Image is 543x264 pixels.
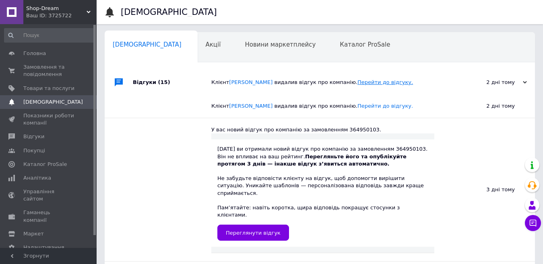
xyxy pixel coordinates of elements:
span: Каталог ProSale [23,161,67,168]
span: Замовлення та повідомлення [23,63,74,78]
span: Покупці [23,147,45,154]
span: видалив відгук про компанію. [275,103,413,109]
a: Переглянути відгук [217,225,289,241]
div: 3 дні тому [434,118,535,261]
span: Відгуки [23,133,44,140]
span: Показники роботи компанії [23,112,74,127]
span: Маркет [23,230,44,237]
span: Налаштування [23,244,64,251]
div: Відгуки [133,70,211,94]
span: Акції [206,41,221,48]
span: Переглянути відгук [226,230,281,236]
div: Ваш ID: 3725722 [26,12,97,19]
span: Новини маркетплейсу [245,41,316,48]
span: видалив відгук про компанію. [275,79,413,85]
span: Клієнт [211,79,413,85]
span: Товари та послуги [23,85,74,92]
span: Гаманець компанії [23,209,74,223]
div: 2 дні тому [446,79,527,86]
span: Головна [23,50,46,57]
a: [PERSON_NAME] [229,79,273,85]
div: У вас новий відгук про компанію за замовленням 364950103. [211,126,434,133]
div: [DATE] ви отримали новий відгук про компанію за замовленням 364950103. Пам’ятайте: навіть коротка... [217,145,428,241]
span: Shop-Dream [26,5,87,12]
input: Пошук [4,28,95,43]
a: Перейти до відгуку. [357,79,413,85]
span: Управління сайтом [23,188,74,203]
div: 2 дні тому [434,94,535,118]
span: Клієнт [211,103,413,109]
span: (15) [158,79,170,85]
span: [DEMOGRAPHIC_DATA] [23,98,83,106]
span: Каталог ProSale [340,41,390,48]
span: Аналітика [23,174,51,182]
h1: [DEMOGRAPHIC_DATA] [121,7,217,17]
button: Чат з покупцем [525,215,541,231]
a: Перейти до відгуку. [357,103,413,109]
span: [DEMOGRAPHIC_DATA] [113,41,182,48]
div: Він не впливає на ваш рейтинг. Не забудьте відповісти клієнту на відгук, щоб допомогти вирішити с... [217,153,428,197]
a: [PERSON_NAME] [229,103,273,109]
b: Перегляньте його та опублікуйте протягом 3 днів — інакше відгук з’явиться автоматично. [217,153,407,167]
